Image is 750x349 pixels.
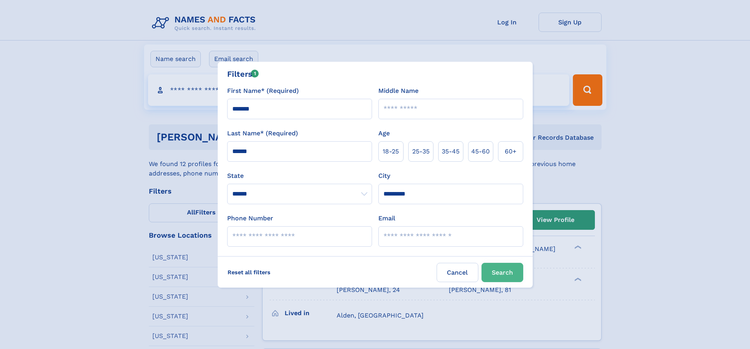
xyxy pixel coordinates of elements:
label: First Name* (Required) [227,86,299,96]
span: 18‑25 [383,147,399,156]
div: Filters [227,68,259,80]
span: 35‑45 [442,147,459,156]
span: 25‑35 [412,147,430,156]
label: Reset all filters [222,263,276,282]
label: Cancel [437,263,478,282]
label: City [378,171,390,181]
label: Last Name* (Required) [227,129,298,138]
span: 60+ [505,147,517,156]
label: Phone Number [227,214,273,223]
label: Age [378,129,390,138]
label: Email [378,214,395,223]
span: 45‑60 [471,147,490,156]
label: Middle Name [378,86,419,96]
button: Search [481,263,523,282]
label: State [227,171,372,181]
